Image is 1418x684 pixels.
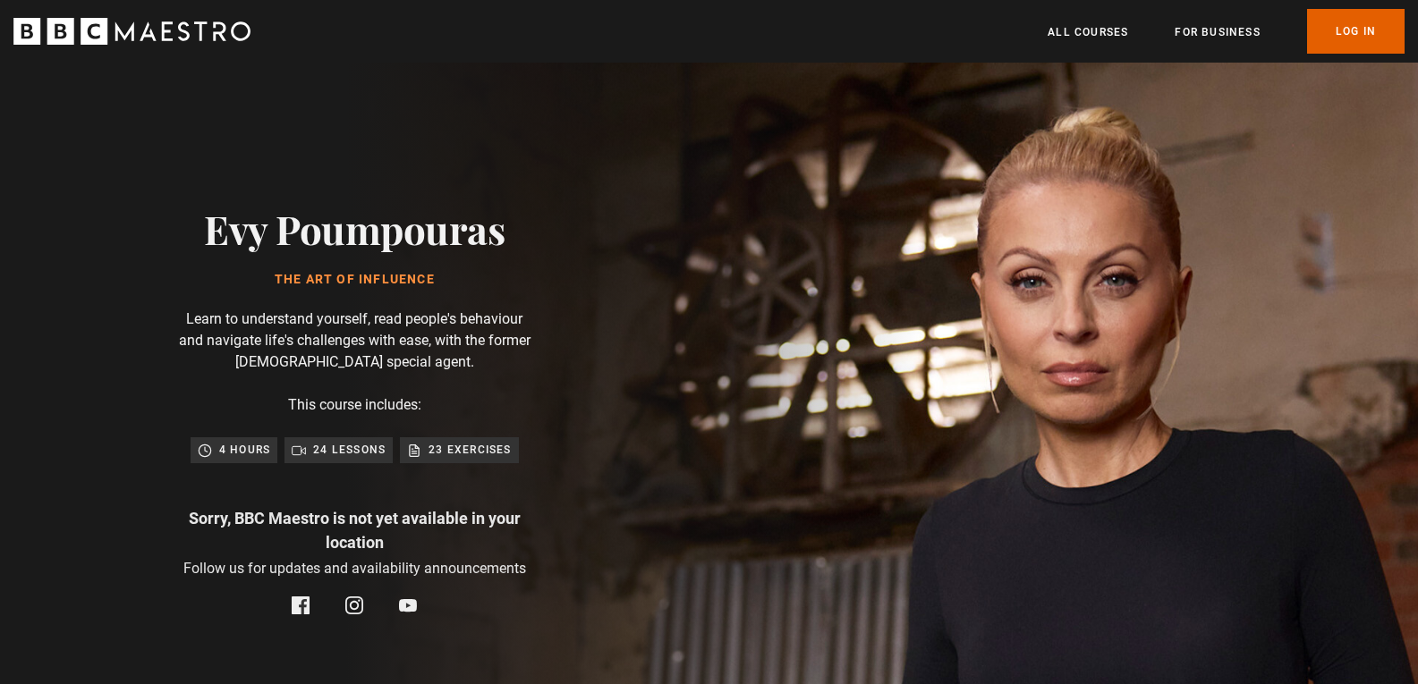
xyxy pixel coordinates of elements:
[1048,23,1128,41] a: All Courses
[183,558,526,579] p: Follow us for updates and availability announcements
[204,273,505,287] h1: The Art of Influence
[313,441,386,459] p: 24 lessons
[175,506,533,554] p: Sorry, BBC Maestro is not yet available in your location
[219,441,270,459] p: 4 hours
[13,18,250,45] svg: BBC Maestro
[175,308,533,373] p: Learn to understand yourself, read people's behaviour and navigate life's challenges with ease, w...
[288,394,421,416] p: This course includes:
[429,441,511,459] p: 23 exercises
[1048,9,1405,54] nav: Primary
[1307,9,1405,54] a: Log In
[204,206,505,251] h2: Evy Poumpouras
[1175,23,1260,41] a: For business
